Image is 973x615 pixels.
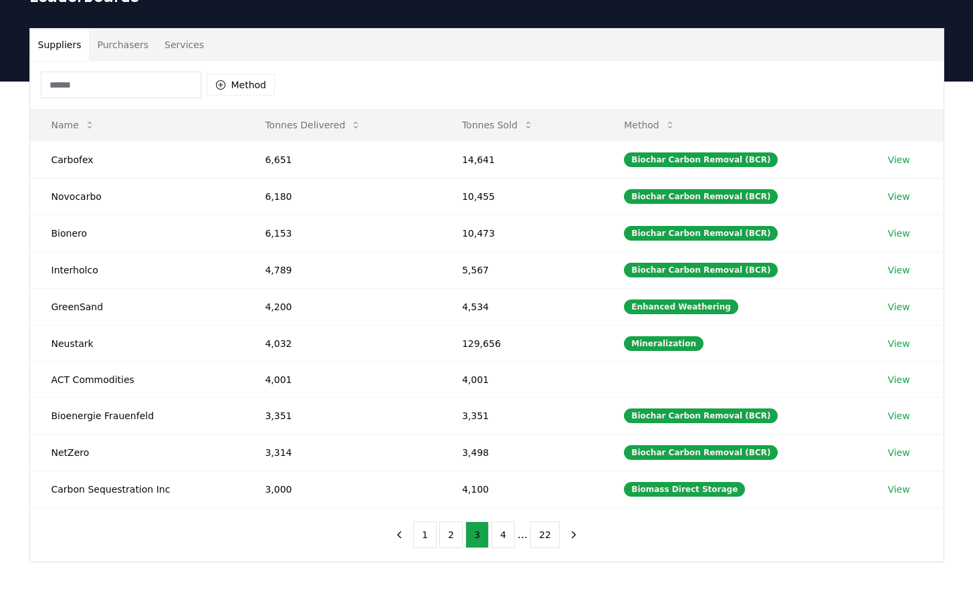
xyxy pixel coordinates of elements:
[439,521,463,548] button: 2
[887,227,909,240] a: View
[887,483,909,496] a: View
[624,226,778,241] div: Biochar Carbon Removal (BCR)
[89,29,156,61] button: Purchasers
[243,141,440,178] td: 6,651
[624,336,704,351] div: Mineralization
[441,471,603,507] td: 4,100
[30,471,244,507] td: Carbon Sequestration Inc
[441,434,603,471] td: 3,498
[887,409,909,422] a: View
[243,325,440,362] td: 4,032
[887,373,909,386] a: View
[30,325,244,362] td: Neustark
[30,362,244,397] td: ACT Commodities
[30,215,244,251] td: Bionero
[624,445,778,460] div: Biochar Carbon Removal (BCR)
[441,325,603,362] td: 129,656
[243,215,440,251] td: 6,153
[207,74,276,96] button: Method
[624,299,738,314] div: Enhanced Weathering
[465,521,489,548] button: 3
[30,251,244,288] td: Interholco
[30,178,244,215] td: Novocarbo
[887,337,909,350] a: View
[624,408,778,423] div: Biochar Carbon Removal (BCR)
[441,397,603,434] td: 3,351
[243,397,440,434] td: 3,351
[451,112,544,138] button: Tonnes Sold
[243,471,440,507] td: 3,000
[243,434,440,471] td: 3,314
[243,288,440,325] td: 4,200
[441,362,603,397] td: 4,001
[887,153,909,166] a: View
[492,521,515,548] button: 4
[441,141,603,178] td: 14,641
[41,112,106,138] button: Name
[441,251,603,288] td: 5,567
[30,288,244,325] td: GreenSand
[441,215,603,251] td: 10,473
[243,251,440,288] td: 4,789
[624,152,778,167] div: Biochar Carbon Removal (BCR)
[613,112,686,138] button: Method
[624,189,778,204] div: Biochar Carbon Removal (BCR)
[887,446,909,459] a: View
[624,263,778,277] div: Biochar Carbon Removal (BCR)
[887,300,909,314] a: View
[30,434,244,471] td: NetZero
[441,178,603,215] td: 10,455
[388,521,411,548] button: previous page
[30,29,90,61] button: Suppliers
[243,178,440,215] td: 6,180
[518,527,528,543] li: ...
[243,362,440,397] td: 4,001
[413,521,437,548] button: 1
[887,190,909,203] a: View
[887,263,909,277] a: View
[530,521,560,548] button: 22
[156,29,212,61] button: Services
[30,141,244,178] td: Carbofex
[441,288,603,325] td: 4,534
[624,482,745,497] div: Biomass Direct Storage
[30,397,244,434] td: Bioenergie Frauenfeld
[254,112,372,138] button: Tonnes Delivered
[562,521,585,548] button: next page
